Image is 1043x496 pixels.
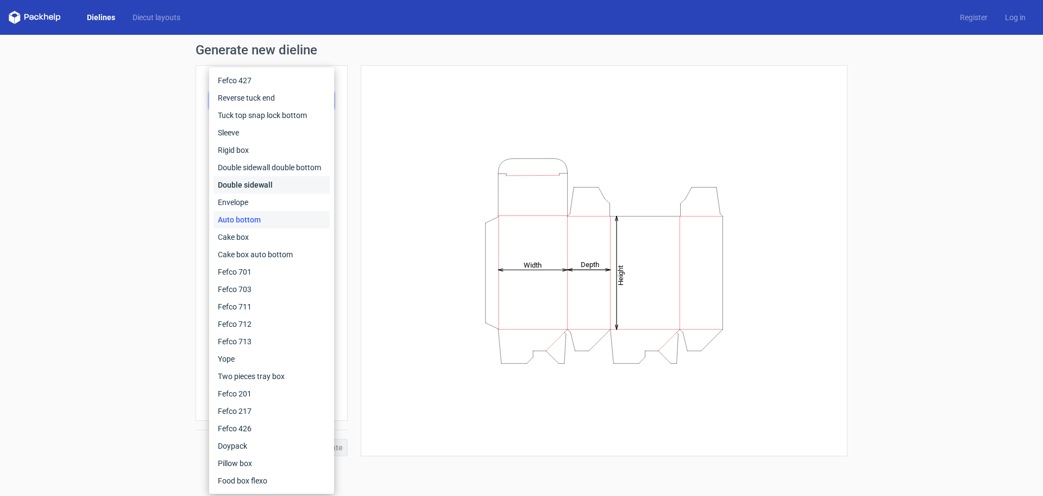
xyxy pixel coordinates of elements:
tspan: Width [524,261,542,269]
div: Fefco 711 [213,298,330,315]
div: Food box flexo [213,472,330,489]
a: Log in [996,12,1034,23]
tspan: Height [617,265,625,285]
div: Cake box auto bottom [213,246,330,263]
div: Fefco 703 [213,281,330,298]
div: Tuck top snap lock bottom [213,107,330,124]
div: Rigid box [213,141,330,159]
div: Fefco 426 [213,420,330,437]
a: Dielines [78,12,124,23]
div: Reverse tuck end [213,89,330,107]
div: Auto bottom [213,211,330,228]
div: Fefco 713 [213,333,330,350]
div: Fefco 701 [213,263,330,281]
div: Double sidewall [213,176,330,194]
tspan: Depth [581,261,599,269]
div: Doypack [213,437,330,455]
div: Fefco 427 [213,72,330,89]
a: Diecut layouts [124,12,189,23]
div: Fefco 201 [213,385,330,402]
div: Two pieces tray box [213,368,330,385]
div: Fefco 217 [213,402,330,420]
h1: Generate new dieline [196,44,847,57]
div: Pillow box [213,455,330,472]
div: Envelope [213,194,330,211]
div: Fefco 712 [213,315,330,333]
a: Register [951,12,996,23]
div: Cake box [213,228,330,246]
div: Double sidewall double bottom [213,159,330,176]
div: Sleeve [213,124,330,141]
div: Yope [213,350,330,368]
